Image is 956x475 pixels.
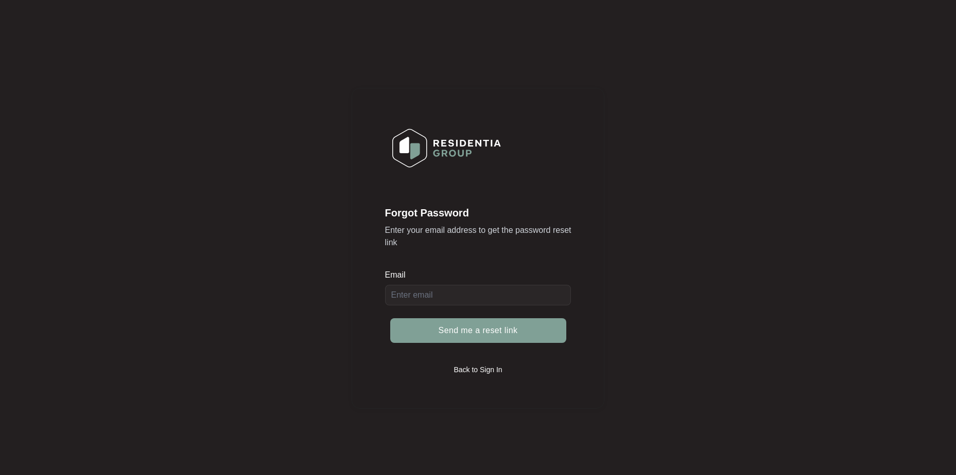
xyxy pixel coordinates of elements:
[386,122,508,174] img: Description of my image
[390,318,566,343] button: Send me a reset link
[385,224,571,249] p: Enter your email address to get the password reset link
[385,270,413,280] label: Email
[385,206,571,220] p: Forgot Password
[385,285,571,305] input: Email
[454,364,502,375] p: Back to Sign In
[439,324,518,337] span: Send me a reset link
